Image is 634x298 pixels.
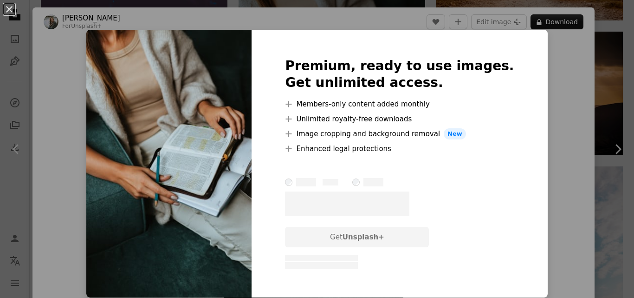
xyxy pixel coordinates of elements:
[285,99,514,110] li: Members-only content added monthly
[343,233,384,241] strong: Unsplash+
[285,255,358,261] span: – – –––– – ––– –––– – –––– ––
[285,227,429,247] div: Get
[444,128,466,139] span: New
[285,179,292,186] input: – ––––– ––––
[285,192,409,216] span: – –––– ––––.
[86,30,252,298] img: premium_photo-1668198395304-d76b6380a4b2
[285,113,514,125] li: Unlimited royalty-free downloads
[296,178,316,186] span: – ––––
[352,179,360,186] input: – ––––
[285,143,514,154] li: Enhanced legal protections
[323,179,338,185] span: – ––––
[285,128,514,139] li: Image cropping and background removal
[285,58,514,91] h2: Premium, ready to use images. Get unlimited access.
[363,178,383,186] span: – ––––
[285,262,358,269] span: – – –––– – ––– –––– – –––– ––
